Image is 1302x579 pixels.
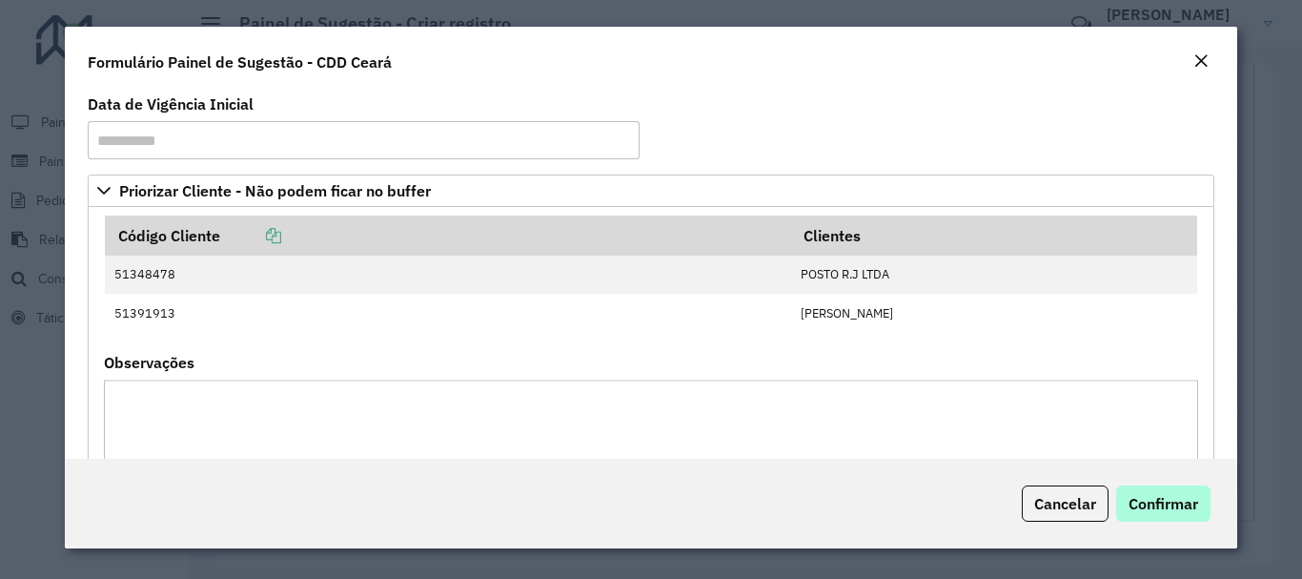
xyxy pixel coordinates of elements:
[104,351,194,374] label: Observações
[1022,486,1109,522] button: Cancelar
[119,183,431,198] span: Priorizar Cliente - Não podem ficar no buffer
[88,175,1213,207] a: Priorizar Cliente - Não podem ficar no buffer
[790,216,1197,256] th: Clientes
[105,216,791,256] th: Código Cliente
[88,51,392,73] h4: Formulário Painel de Sugestão - CDD Ceará
[105,256,791,294] td: 51348478
[1193,53,1209,69] em: Fechar
[790,256,1197,294] td: POSTO R.J LTDA
[88,93,254,115] label: Data de Vigência Inicial
[220,226,281,245] a: Copiar
[1034,494,1096,513] span: Cancelar
[1188,50,1214,74] button: Close
[88,207,1213,566] div: Priorizar Cliente - Não podem ficar no buffer
[105,294,791,332] td: 51391913
[790,294,1197,332] td: [PERSON_NAME]
[1116,486,1210,522] button: Confirmar
[1129,494,1198,513] span: Confirmar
